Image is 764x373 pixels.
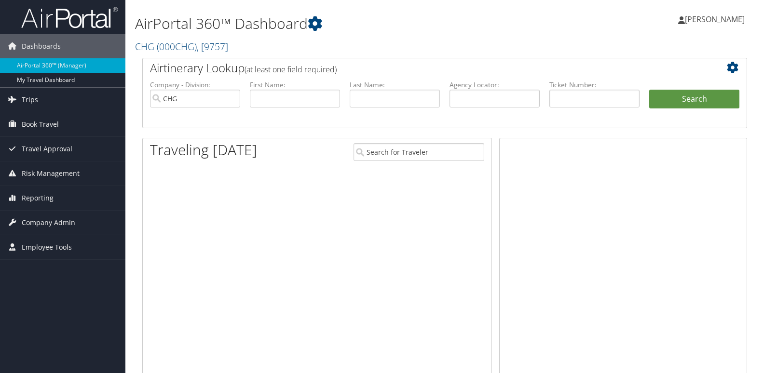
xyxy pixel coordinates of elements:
label: Agency Locator: [450,80,540,90]
label: Company - Division: [150,80,240,90]
button: Search [649,90,739,109]
span: [PERSON_NAME] [685,14,745,25]
a: CHG [135,40,228,53]
span: ( 000CHG ) [157,40,197,53]
span: Travel Approval [22,137,72,161]
img: airportal-logo.png [21,6,118,29]
span: Employee Tools [22,235,72,259]
span: Company Admin [22,211,75,235]
h1: Traveling [DATE] [150,140,257,160]
span: Dashboards [22,34,61,58]
label: First Name: [250,80,340,90]
input: Search for Traveler [354,143,484,161]
h2: Airtinerary Lookup [150,60,689,76]
span: Reporting [22,186,54,210]
span: Risk Management [22,161,80,186]
span: , [ 9757 ] [197,40,228,53]
span: (at least one field required) [245,64,337,75]
span: Trips [22,88,38,112]
a: [PERSON_NAME] [678,5,754,34]
label: Last Name: [350,80,440,90]
label: Ticket Number: [549,80,640,90]
span: Book Travel [22,112,59,136]
h1: AirPortal 360™ Dashboard [135,13,548,34]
